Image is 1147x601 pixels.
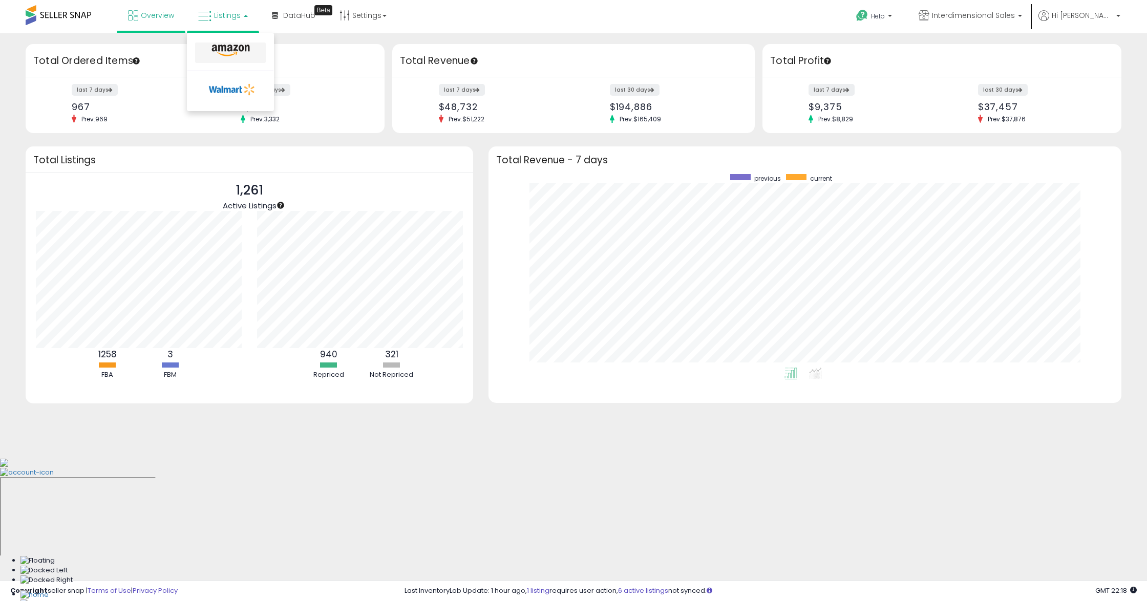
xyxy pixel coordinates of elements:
[141,10,174,20] span: Overview
[241,101,366,112] div: 3,938
[20,590,49,600] img: Home
[20,556,55,566] img: Floating
[298,370,359,380] div: Repriced
[214,10,241,20] span: Listings
[276,201,285,210] div: Tooltip anchor
[848,2,902,33] a: Help
[400,54,747,68] h3: Total Revenue
[614,115,666,123] span: Prev: $165,409
[283,10,315,20] span: DataHub
[223,181,277,200] p: 1,261
[1038,10,1120,33] a: Hi [PERSON_NAME]
[983,115,1031,123] span: Prev: $37,876
[167,348,173,360] b: 3
[72,84,118,96] label: last 7 days
[754,174,781,183] span: previous
[809,101,934,112] div: $9,375
[439,84,485,96] label: last 7 days
[33,54,377,68] h3: Total Ordered Items
[98,348,117,360] b: 1258
[77,370,138,380] div: FBA
[810,174,832,183] span: current
[978,101,1103,112] div: $37,457
[443,115,490,123] span: Prev: $51,222
[361,370,422,380] div: Not Repriced
[932,10,1015,20] span: Interdimensional Sales
[223,200,277,211] span: Active Listings
[72,101,197,112] div: 967
[813,115,858,123] span: Prev: $8,829
[33,156,465,164] h3: Total Listings
[470,56,479,66] div: Tooltip anchor
[76,115,113,123] span: Prev: 969
[1052,10,1113,20] span: Hi [PERSON_NAME]
[496,156,1114,164] h3: Total Revenue - 7 days
[20,566,68,575] img: Docked Left
[385,348,398,360] b: 321
[610,84,660,96] label: last 30 days
[610,101,737,112] div: $194,886
[245,115,285,123] span: Prev: 3,332
[20,575,73,585] img: Docked Right
[856,9,868,22] i: Get Help
[871,12,885,20] span: Help
[140,370,201,380] div: FBM
[823,56,832,66] div: Tooltip anchor
[770,54,1114,68] h3: Total Profit
[978,84,1028,96] label: last 30 days
[320,348,337,360] b: 940
[132,56,141,66] div: Tooltip anchor
[439,101,566,112] div: $48,732
[809,84,855,96] label: last 7 days
[314,5,332,15] div: Tooltip anchor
